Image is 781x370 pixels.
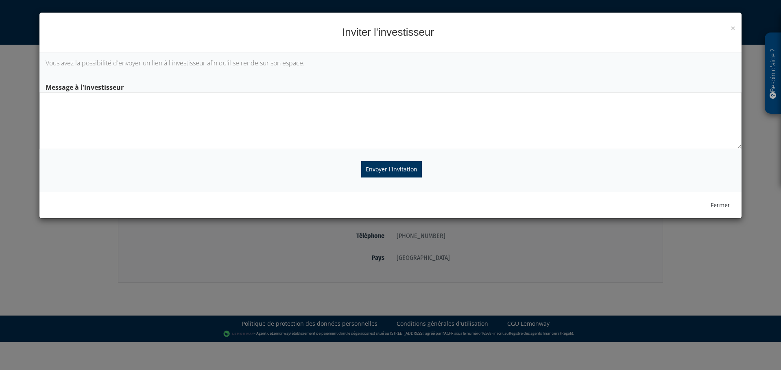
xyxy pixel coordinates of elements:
input: Envoyer l'invitation [361,161,422,177]
p: Besoin d'aide ? [768,37,778,110]
span: × [731,22,735,34]
p: Vous avez la possibilité d'envoyer un lien à l'investisseur afin qu'il se rende sur son espace. [46,58,735,68]
label: Message à l'investisseur [39,80,742,92]
h4: Inviter l'investisseur [46,25,735,40]
button: Fermer [705,198,735,212]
